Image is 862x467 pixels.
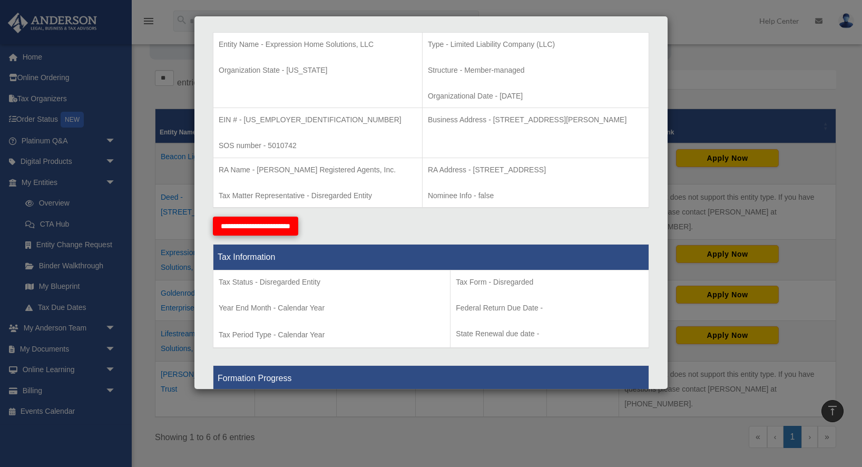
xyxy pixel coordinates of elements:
p: Structure - Member-managed [428,64,643,77]
p: Tax Matter Representative - Disregarded Entity [219,189,417,202]
td: Tax Period Type - Calendar Year [213,270,450,348]
p: Year End Month - Calendar Year [219,301,445,315]
p: Organizational Date - [DATE] [428,90,643,103]
p: Nominee Info - false [428,189,643,202]
p: Organization State - [US_STATE] [219,64,417,77]
p: State Renewal due date - [456,327,643,340]
p: Type - Limited Liability Company (LLC) [428,38,643,51]
th: Tax Information [213,245,649,270]
p: Tax Form - Disregarded [456,276,643,289]
p: Federal Return Due Date - [456,301,643,315]
p: EIN # - [US_EMPLOYER_IDENTIFICATION_NUMBER] [219,113,417,127]
p: SOS number - 5010742 [219,139,417,152]
p: RA Address - [STREET_ADDRESS] [428,163,643,177]
p: Business Address - [STREET_ADDRESS][PERSON_NAME] [428,113,643,127]
p: Entity Name - Expression Home Solutions, LLC [219,38,417,51]
th: Formation Progress [213,366,649,392]
p: Tax Status - Disregarded Entity [219,276,445,289]
p: RA Name - [PERSON_NAME] Registered Agents, Inc. [219,163,417,177]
